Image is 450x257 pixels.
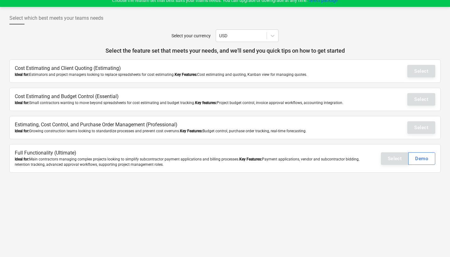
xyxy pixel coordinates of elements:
[15,157,29,161] b: Ideal for:
[195,101,217,105] b: Key features:
[9,14,103,22] span: Select which best meets your teams needs
[15,101,29,105] b: Ideal for:
[15,72,29,77] b: Ideal for:
[180,129,203,133] b: Key Features:
[15,72,365,77] div: Estimators and project managers looking to replace spreadsheets for cost estimating. Cost estimat...
[415,155,428,163] div: Demo
[9,47,441,55] p: Select the feature set that meets your needs, and we'll send you quick tips on how to get started
[15,93,365,100] p: Cost Estimating and Budget Control (Essential)
[15,121,365,128] p: Estimating, Cost Control, and Purchase Order Management (Professional)
[239,157,262,161] b: Key Features:
[171,33,211,39] p: Select your currency
[419,227,450,257] iframe: Chat Widget
[175,72,197,77] b: Key Features:
[408,152,435,165] button: Demo
[15,129,29,133] b: Ideal for:
[15,128,365,134] div: Growing construction teams looking to standardize processes and prevent cost overruns. Budget con...
[15,157,365,167] div: Main contractors managing complex projects looking to simplify subcontractor payment applications...
[15,65,365,72] p: Cost Estimating and Client Quoting (Estimating)
[15,149,365,157] p: Full Functionality (Ultimate)
[15,100,365,106] div: Small contractors wanting to move beyond spreadsheets for cost estimating and budget tracking. Pr...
